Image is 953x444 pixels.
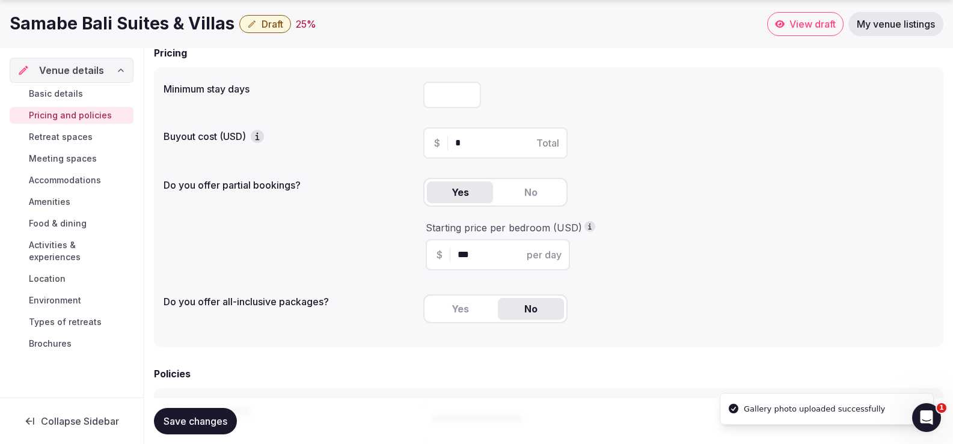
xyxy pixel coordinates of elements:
[29,239,129,263] span: Activities & experiences
[848,12,943,36] a: My venue listings
[10,150,133,167] a: Meeting spaces
[29,88,83,100] span: Basic details
[427,298,493,320] button: Yes
[10,314,133,330] a: Types of retreats
[10,172,133,189] a: Accommodations
[857,18,935,30] span: My venue listings
[29,294,81,306] span: Environment
[10,292,133,309] a: Environment
[10,270,133,287] a: Location
[10,237,133,266] a: Activities & experiences
[154,366,191,381] h2: Policies
[426,221,931,234] div: Starting price per bedroom (USD)
[29,196,70,208] span: Amenities
[164,415,227,427] span: Save changes
[29,217,87,230] span: Food & dining
[164,84,414,94] label: Minimum stay days
[912,403,941,432] iframe: Intercom live chat
[29,174,101,186] span: Accommodations
[434,136,440,150] span: $
[251,130,264,143] button: Buyout cost (USD)
[789,18,836,30] span: View draft
[10,129,133,145] a: Retreat spaces
[744,403,885,415] div: Gallery photo uploaded successfully
[29,316,102,328] span: Types of retreats
[41,415,119,427] span: Collapse Sidebar
[296,17,316,31] div: 25 %
[164,297,414,306] label: Do you offer all-inclusive packages?
[10,193,133,210] a: Amenities
[437,248,443,262] span: $
[164,130,414,143] label: Buyout cost (USD)
[39,63,104,78] span: Venue details
[498,181,564,203] button: No
[154,408,237,434] button: Save changes
[536,136,559,150] span: Total
[498,298,564,320] button: No
[154,46,187,60] h2: Pricing
[29,153,97,165] span: Meeting spaces
[10,12,234,35] h1: Samabe Bali Suites & Villas
[239,15,291,33] button: Draft
[527,248,562,262] span: per day
[262,18,283,30] span: Draft
[29,273,66,285] span: Location
[10,215,133,232] a: Food & dining
[10,107,133,124] a: Pricing and policies
[10,335,133,352] a: Brochures
[427,181,493,203] button: Yes
[164,180,414,190] label: Do you offer partial bookings?
[296,17,316,31] button: 25%
[10,408,133,434] button: Collapse Sidebar
[10,85,133,102] a: Basic details
[767,12,844,36] a: View draft
[29,109,112,121] span: Pricing and policies
[29,131,93,143] span: Retreat spaces
[29,338,72,350] span: Brochures
[937,403,946,413] span: 1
